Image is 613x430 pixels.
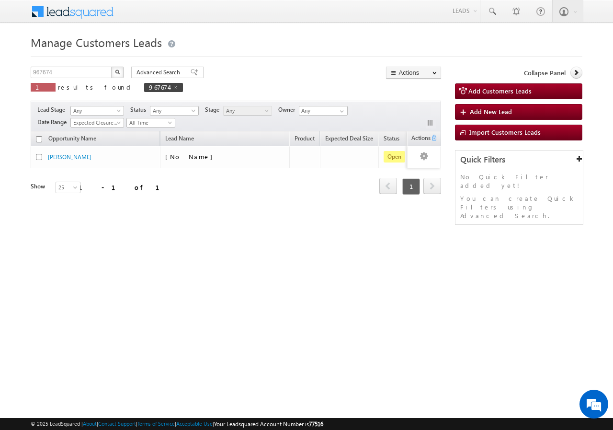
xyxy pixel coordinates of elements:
span: Your Leadsquared Account Number is [214,420,323,428]
span: Manage Customers Leads [31,35,162,50]
span: Actions [408,133,431,145]
span: Expected Deal Size [325,135,373,142]
span: 1 [402,178,420,195]
a: Contact Support [98,420,136,427]
a: Opportunity Name [44,133,101,146]
p: No Quick Filter added yet! [460,173,578,190]
a: Status [379,133,404,146]
span: Expected Closure Date [71,118,121,127]
span: results found [58,83,134,91]
span: Lead Name [160,133,199,146]
a: Acceptable Use [176,420,213,427]
a: [PERSON_NAME] [48,153,91,161]
p: You can create Quick Filters using Advanced Search. [460,194,578,220]
input: Check all records [36,136,42,142]
a: Expected Closure Date [70,118,124,128]
span: Status [130,105,150,114]
a: prev [379,179,397,194]
span: 967674 [149,83,169,91]
span: Any [150,106,196,115]
a: Any [70,106,124,116]
span: 25 [56,183,81,192]
span: Owner [278,105,299,114]
span: Any [224,106,269,115]
span: 1 [35,83,51,91]
div: Show [31,182,48,191]
a: next [423,179,441,194]
a: Any [150,106,199,116]
span: Lead Stage [37,105,69,114]
span: Advanced Search [136,68,183,77]
span: next [423,178,441,194]
span: Product [295,135,315,142]
a: 25 [56,182,80,193]
span: All Time [127,118,172,127]
a: All Time [126,118,175,128]
span: [No Name] [165,152,217,161]
span: Date Range [37,118,70,127]
span: Add Customers Leads [468,87,532,95]
span: Open [384,151,405,163]
div: 1 - 1 of 1 [79,182,171,193]
img: Search [115,70,120,74]
a: Any [223,106,272,116]
a: Expected Deal Size [320,133,378,146]
span: © 2025 LeadSquared | | | | | [31,419,323,429]
a: About [83,420,97,427]
a: Terms of Service [137,420,175,427]
span: Import Customers Leads [469,128,541,136]
span: Add New Lead [470,107,512,116]
input: Type to Search [299,106,348,116]
span: Collapse Panel [524,69,566,77]
span: prev [379,178,397,194]
span: Stage [205,105,223,114]
a: Show All Items [335,106,347,116]
span: Opportunity Name [48,135,96,142]
span: Any [71,106,121,115]
div: Quick Filters [455,151,583,169]
span: 77516 [309,420,323,428]
button: Actions [386,67,441,79]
